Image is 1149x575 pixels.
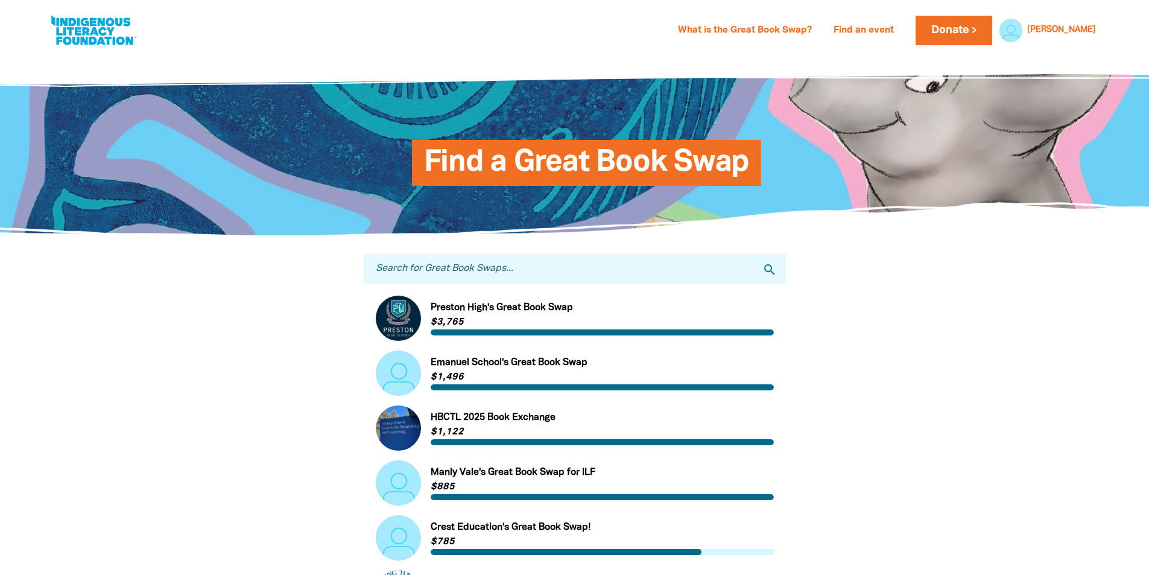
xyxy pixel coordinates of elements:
a: What is the Great Book Swap? [671,21,819,40]
a: Donate [916,16,992,45]
a: Find an event [826,21,901,40]
span: Find a Great Book Swap [424,149,750,186]
i: search [762,262,777,277]
a: [PERSON_NAME] [1027,26,1096,34]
